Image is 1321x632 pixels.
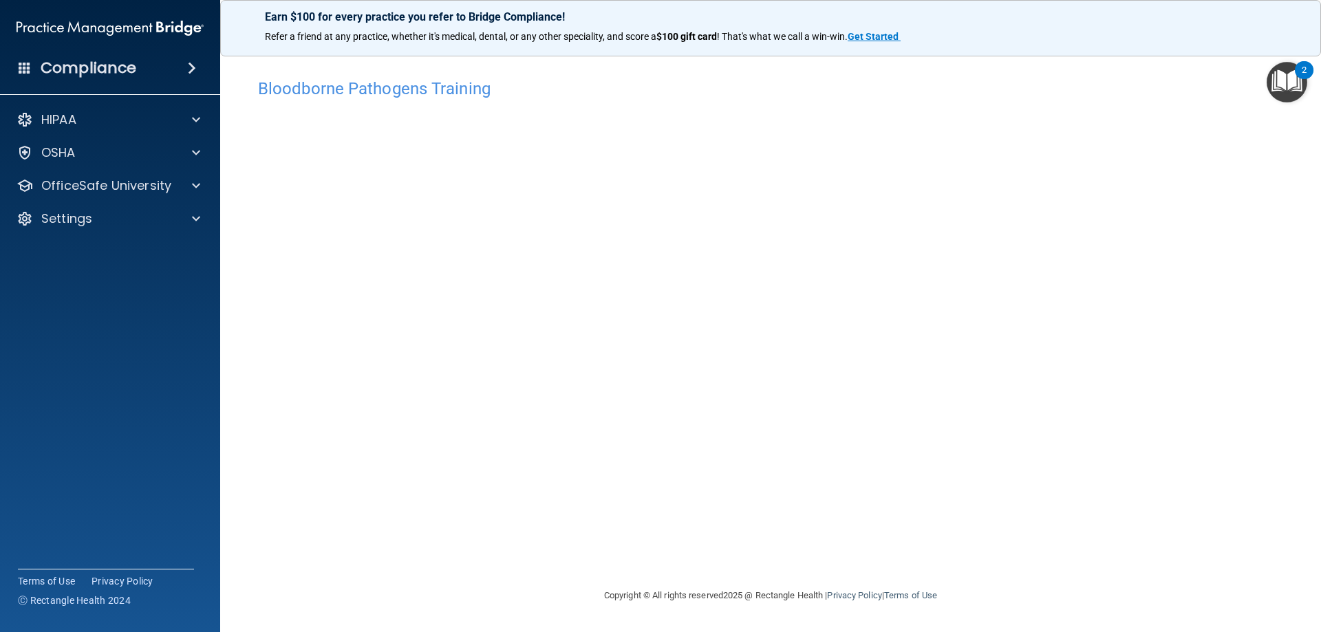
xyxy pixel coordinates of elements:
p: Earn $100 for every practice you refer to Bridge Compliance! [265,10,1276,23]
span: Refer a friend at any practice, whether it's medical, dental, or any other speciality, and score a [265,31,656,42]
p: HIPAA [41,111,76,128]
p: OSHA [41,144,76,161]
span: Ⓒ Rectangle Health 2024 [18,593,131,607]
a: OfficeSafe University [17,177,200,194]
p: OfficeSafe University [41,177,171,194]
strong: $100 gift card [656,31,717,42]
button: Open Resource Center, 2 new notifications [1267,62,1307,102]
a: Privacy Policy [92,574,153,588]
iframe: bbp [258,105,1283,528]
a: Get Started [848,31,901,42]
img: PMB logo [17,14,204,42]
a: Settings [17,210,200,227]
a: OSHA [17,144,200,161]
strong: Get Started [848,31,899,42]
a: Privacy Policy [827,590,881,600]
h4: Bloodborne Pathogens Training [258,80,1283,98]
span: ! That's what we call a win-win. [717,31,848,42]
p: Settings [41,210,92,227]
a: Terms of Use [884,590,937,600]
div: 2 [1302,70,1307,88]
div: Copyright © All rights reserved 2025 @ Rectangle Health | | [519,574,1022,618]
a: HIPAA [17,111,200,128]
h4: Compliance [41,58,136,78]
a: Terms of Use [18,574,75,588]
